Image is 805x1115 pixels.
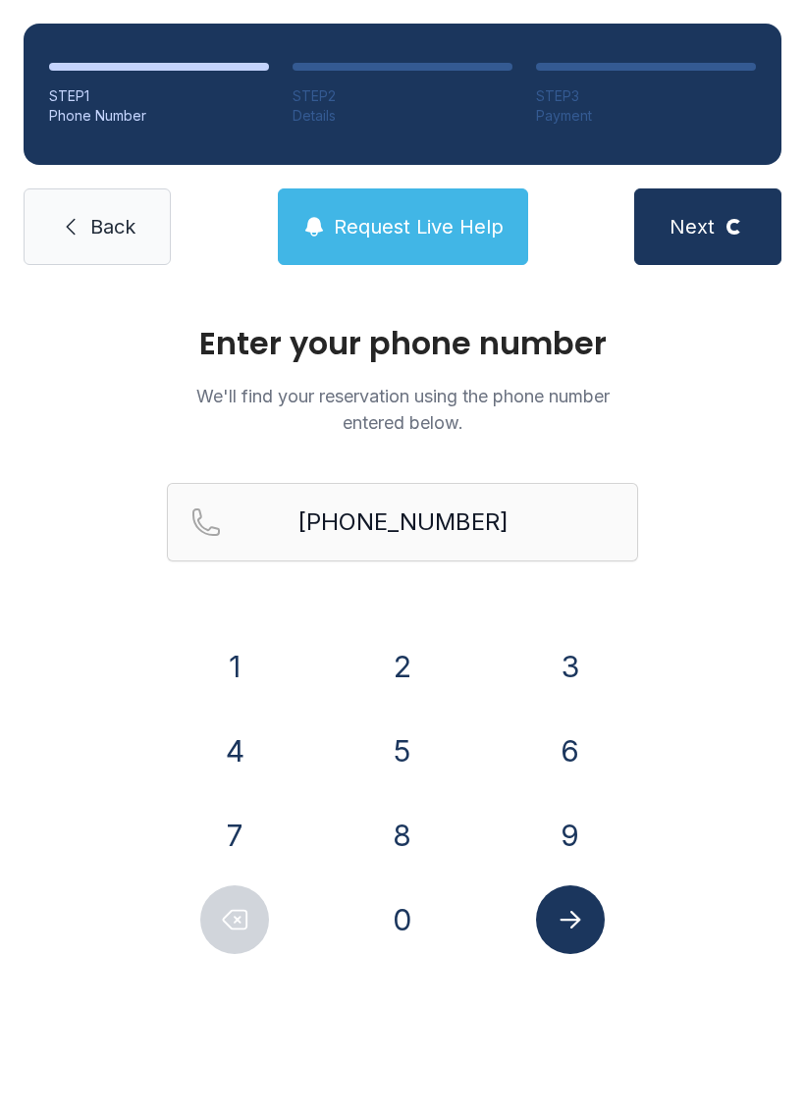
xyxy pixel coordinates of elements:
[536,717,605,785] button: 6
[90,213,135,240] span: Back
[670,213,715,240] span: Next
[200,717,269,785] button: 4
[334,213,504,240] span: Request Live Help
[200,885,269,954] button: Delete number
[536,885,605,954] button: Submit lookup form
[293,86,512,106] div: STEP 2
[200,801,269,870] button: 7
[536,106,756,126] div: Payment
[536,632,605,701] button: 3
[49,86,269,106] div: STEP 1
[536,86,756,106] div: STEP 3
[49,106,269,126] div: Phone Number
[368,801,437,870] button: 8
[368,717,437,785] button: 5
[200,632,269,701] button: 1
[536,801,605,870] button: 9
[167,483,638,561] input: Reservation phone number
[368,632,437,701] button: 2
[293,106,512,126] div: Details
[167,383,638,436] p: We'll find your reservation using the phone number entered below.
[368,885,437,954] button: 0
[167,328,638,359] h1: Enter your phone number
